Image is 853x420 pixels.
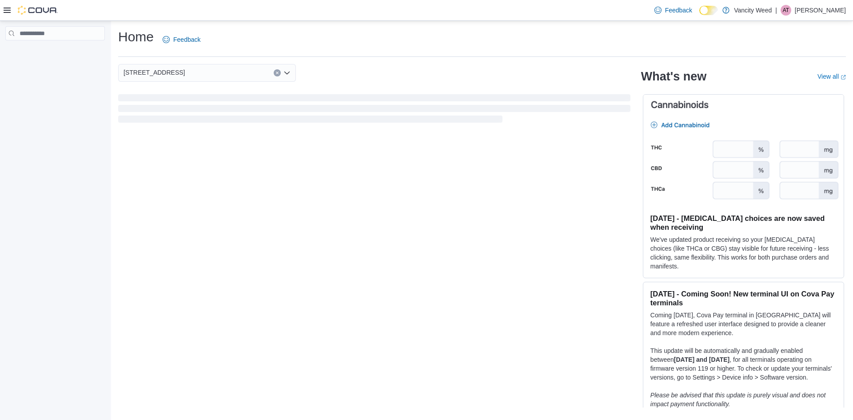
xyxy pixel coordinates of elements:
a: View allExternal link [817,73,846,80]
p: This update will be automatically and gradually enabled between , for all terminals operating on ... [650,346,837,382]
a: Feedback [651,1,696,19]
input: Dark Mode [699,6,718,15]
span: Feedback [665,6,692,15]
div: Amber Tachauer [781,5,791,16]
button: Clear input [274,69,281,76]
a: Feedback [159,31,204,48]
button: Open list of options [283,69,291,76]
svg: External link [841,75,846,80]
span: AT [783,5,789,16]
img: Cova [18,6,58,15]
strong: [DATE] and [DATE] [674,356,729,363]
p: Coming [DATE], Cova Pay terminal in [GEOGRAPHIC_DATA] will feature a refreshed user interface des... [650,311,837,337]
h2: What's new [641,69,706,84]
p: [PERSON_NAME] [795,5,846,16]
span: Loading [118,96,630,124]
p: Vancity Weed [734,5,772,16]
em: Please be advised that this update is purely visual and does not impact payment functionality. [650,392,826,408]
span: [STREET_ADDRESS] [124,67,185,78]
span: Feedback [173,35,200,44]
nav: Complex example [5,42,105,64]
h3: [DATE] - [MEDICAL_DATA] choices are now saved when receiving [650,214,837,232]
h3: [DATE] - Coming Soon! New terminal UI on Cova Pay terminals [650,289,837,307]
h1: Home [118,28,154,46]
p: | [775,5,777,16]
p: We've updated product receiving so your [MEDICAL_DATA] choices (like THCa or CBG) stay visible fo... [650,235,837,271]
span: Dark Mode [699,15,700,16]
